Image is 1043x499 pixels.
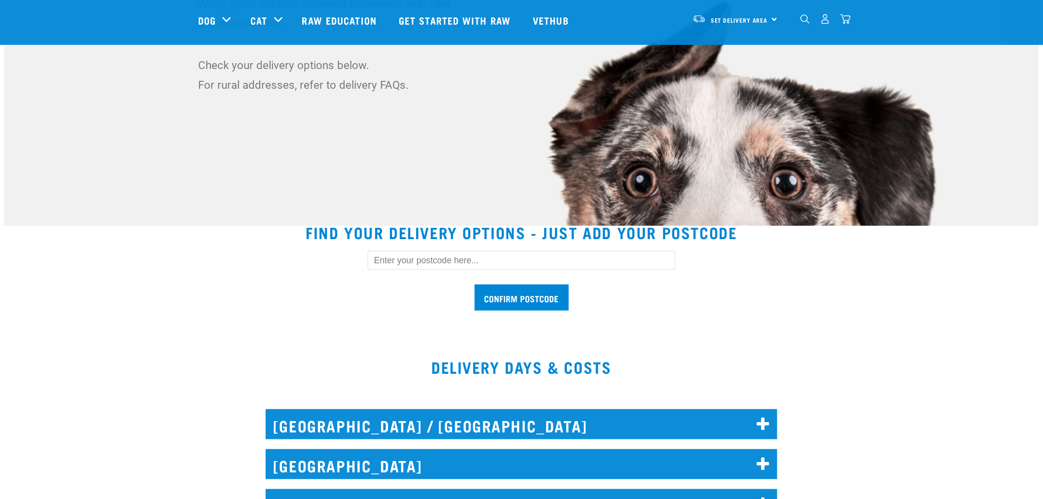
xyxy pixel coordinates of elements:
[250,13,267,28] a: Cat
[389,0,523,40] a: Get started with Raw
[16,223,1027,241] h2: Find your delivery options - just add your postcode
[266,409,777,439] h2: [GEOGRAPHIC_DATA] / [GEOGRAPHIC_DATA]
[266,449,777,479] h2: [GEOGRAPHIC_DATA]
[4,358,1039,376] h2: DELIVERY DAYS & COSTS
[292,0,389,40] a: Raw Education
[523,0,581,40] a: Vethub
[368,251,675,270] input: Enter your postcode here...
[711,18,768,22] span: Set Delivery Area
[475,285,569,311] input: Confirm postcode
[820,14,831,24] img: user.png
[198,13,216,28] a: Dog
[198,55,457,95] p: Check your delivery options below. For rural addresses, refer to delivery FAQs.
[800,14,810,24] img: home-icon-1@2x.png
[693,14,706,23] img: van-moving.png
[840,14,851,24] img: home-icon@2x.png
